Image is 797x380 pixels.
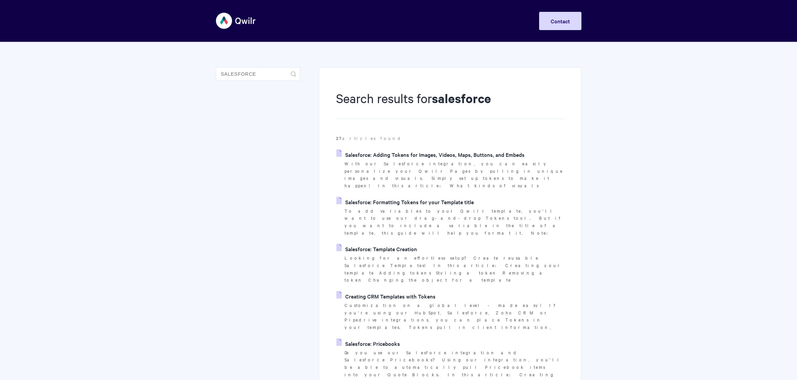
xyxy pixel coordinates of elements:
p: Looking for an effortless setup? Create reusable Salesforce Templates! In this article: Creating ... [345,254,564,284]
h1: Search results for [336,90,564,119]
img: Qwilr Help Center [216,8,256,33]
p: Customization on a global level - made easy! If you're using our HubSpot, Salesforce, Zoho CRM or... [345,302,564,331]
a: Salesforce: Pricebooks [336,338,400,349]
a: Salesforce: Adding Tokens for Images, Videos, Maps, Buttons, and Embeds [336,149,525,160]
strong: 27 [336,135,342,141]
p: To add variables to your Qwilr template, you'll want to use our drag-and-drop Tokens tool. But if... [345,207,564,237]
p: articles found [336,135,564,142]
p: With our Salesforce integration, you can easily personalize your Qwilr Pages by pulling in unique... [345,160,564,189]
a: Creating CRM Templates with Tokens [336,291,436,301]
a: Salesforce: Formatting Tokens for your Template title [336,197,474,207]
strong: salesforce [432,90,491,106]
a: Salesforce: Template Creation [336,244,417,254]
input: Search [216,67,300,81]
a: Contact [539,12,581,30]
